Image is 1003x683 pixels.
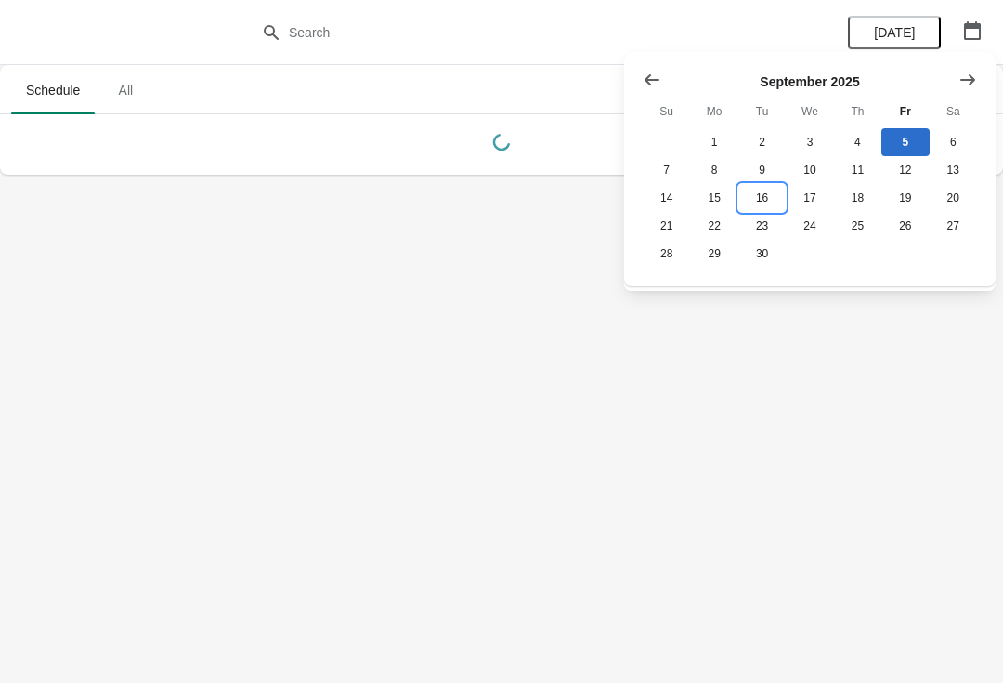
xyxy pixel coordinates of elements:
th: Friday [881,95,929,128]
button: Thursday September 4 2025 [834,128,881,156]
button: Thursday September 18 2025 [834,184,881,212]
button: [DATE] [848,16,941,49]
button: Monday September 1 2025 [690,128,737,156]
th: Sunday [643,95,690,128]
button: Monday September 22 2025 [690,212,737,240]
th: Saturday [930,95,977,128]
button: Saturday September 13 2025 [930,156,977,184]
input: Search [288,16,752,49]
button: Wednesday September 10 2025 [786,156,833,184]
button: Thursday September 11 2025 [834,156,881,184]
span: All [102,73,149,107]
button: Sunday September 14 2025 [643,184,690,212]
button: Tuesday September 16 2025 [738,184,786,212]
button: Tuesday September 2 2025 [738,128,786,156]
button: Wednesday September 24 2025 [786,212,833,240]
button: Sunday September 28 2025 [643,240,690,268]
button: Monday September 15 2025 [690,184,737,212]
button: Tuesday September 30 2025 [738,240,786,268]
th: Wednesday [786,95,833,128]
button: Tuesday September 23 2025 [738,212,786,240]
button: Sunday September 21 2025 [643,212,690,240]
button: Wednesday September 17 2025 [786,184,833,212]
th: Thursday [834,95,881,128]
th: Tuesday [738,95,786,128]
button: Show next month, October 2025 [951,63,984,97]
button: Thursday September 25 2025 [834,212,881,240]
span: Schedule [11,73,95,107]
button: Friday September 12 2025 [881,156,929,184]
th: Monday [690,95,737,128]
button: Saturday September 27 2025 [930,212,977,240]
button: Monday September 8 2025 [690,156,737,184]
button: Friday September 19 2025 [881,184,929,212]
button: Tuesday September 9 2025 [738,156,786,184]
button: Friday September 26 2025 [881,212,929,240]
button: Today Friday September 5 2025 [881,128,929,156]
button: Show previous month, August 2025 [635,63,669,97]
button: Saturday September 20 2025 [930,184,977,212]
button: Saturday September 6 2025 [930,128,977,156]
span: [DATE] [874,25,915,40]
button: Monday September 29 2025 [690,240,737,268]
button: Sunday September 7 2025 [643,156,690,184]
button: Wednesday September 3 2025 [786,128,833,156]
